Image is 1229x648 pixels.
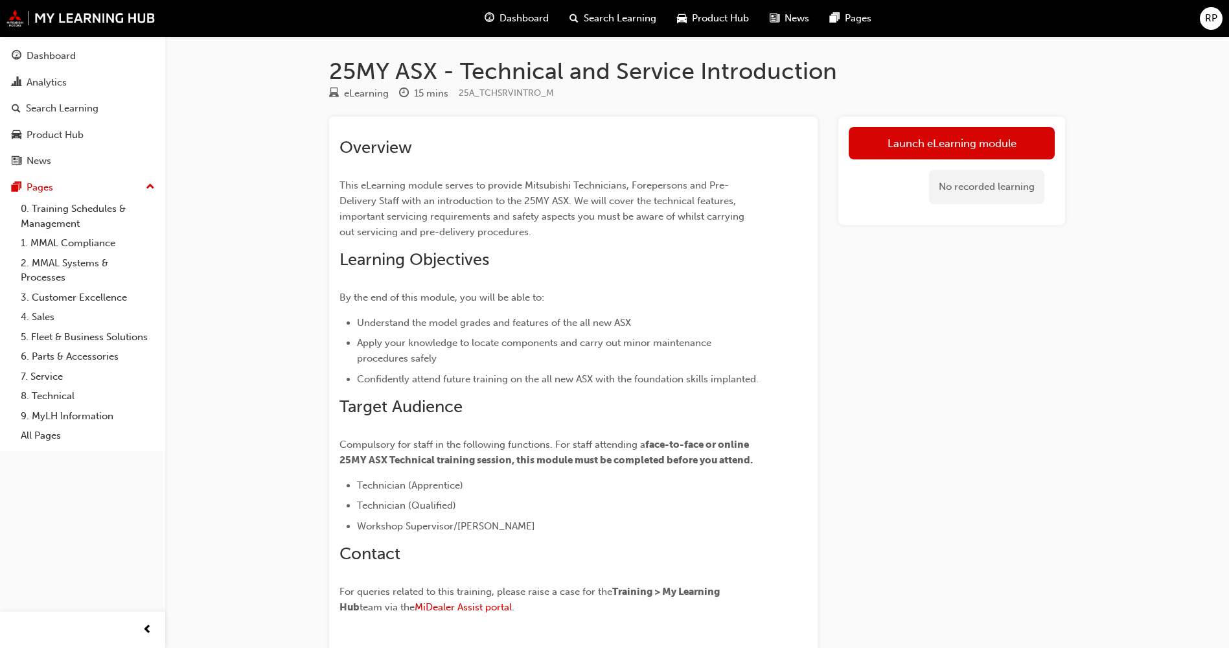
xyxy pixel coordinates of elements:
[12,156,21,167] span: news-icon
[5,71,160,95] a: Analytics
[339,586,612,597] span: For queries related to this training, please raise a case for the
[5,97,160,121] a: Search Learning
[12,51,21,62] span: guage-icon
[27,75,67,90] div: Analytics
[26,101,98,116] div: Search Learning
[16,426,160,446] a: All Pages
[27,49,76,64] div: Dashboard
[339,439,753,466] span: face-to-face or online 25MY ASX Technical training session, this module must be completed before ...
[5,123,160,147] a: Product Hub
[584,11,656,26] span: Search Learning
[12,182,21,194] span: pages-icon
[399,86,448,102] div: Duration
[360,601,415,613] span: team via the
[5,176,160,200] button: Pages
[569,10,579,27] span: search-icon
[759,5,820,32] a: news-iconNews
[1205,11,1217,26] span: RP
[830,10,840,27] span: pages-icon
[16,307,160,327] a: 4. Sales
[16,347,160,367] a: 6. Parts & Accessories
[559,5,667,32] a: search-iconSearch Learning
[414,86,448,101] div: 15 mins
[677,10,687,27] span: car-icon
[16,233,160,253] a: 1. MMAL Compliance
[146,179,155,196] span: up-icon
[143,622,152,638] span: prev-icon
[339,439,645,450] span: Compulsory for staff in the following functions. For staff attending a
[339,137,412,157] span: Overview
[16,253,160,288] a: 2. MMAL Systems & Processes
[16,406,160,426] a: 9. MyLH Information
[27,180,53,195] div: Pages
[329,88,339,100] span: learningResourceType_ELEARNING-icon
[5,44,160,68] a: Dashboard
[339,586,722,613] span: Training > My Learning Hub
[692,11,749,26] span: Product Hub
[357,373,759,385] span: Confidently attend future training on the all new ASX with the foundation skills implanted.
[667,5,759,32] a: car-iconProduct Hub
[357,317,631,329] span: Understand the model grades and features of the all new ASX
[357,500,456,511] span: Technician (Qualified)
[820,5,882,32] a: pages-iconPages
[6,10,155,27] img: mmal
[16,288,160,308] a: 3. Customer Excellence
[459,87,554,98] span: Learning resource code
[474,5,559,32] a: guage-iconDashboard
[339,397,463,417] span: Target Audience
[339,544,400,564] span: Contact
[16,386,160,406] a: 8. Technical
[929,170,1044,204] div: No recorded learning
[329,57,1065,86] h1: 25MY ASX - Technical and Service Introduction
[344,86,389,101] div: eLearning
[512,601,514,613] span: .
[485,10,494,27] span: guage-icon
[339,292,544,303] span: By the end of this module, you will be able to:
[5,149,160,173] a: News
[845,11,871,26] span: Pages
[770,10,779,27] span: news-icon
[16,327,160,347] a: 5. Fleet & Business Solutions
[399,88,409,100] span: clock-icon
[5,41,160,176] button: DashboardAnalyticsSearch LearningProduct HubNews
[12,103,21,115] span: search-icon
[849,127,1055,159] a: Launch eLearning module
[16,199,160,233] a: 0. Training Schedules & Management
[12,130,21,141] span: car-icon
[357,480,463,491] span: Technician (Apprentice)
[357,337,714,364] span: Apply your knowledge to locate components and carry out minor maintenance procedures safely
[12,77,21,89] span: chart-icon
[785,11,809,26] span: News
[339,179,747,238] span: This eLearning module serves to provide Mitsubishi Technicians, Forepersons and Pre-Delivery Staf...
[357,520,535,532] span: Workshop Supervisor/[PERSON_NAME]
[339,249,489,270] span: Learning Objectives
[415,601,512,613] a: MiDealer Assist portal
[16,367,160,387] a: 7. Service
[27,128,84,143] div: Product Hub
[1200,7,1223,30] button: RP
[500,11,549,26] span: Dashboard
[27,154,51,168] div: News
[329,86,389,102] div: Type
